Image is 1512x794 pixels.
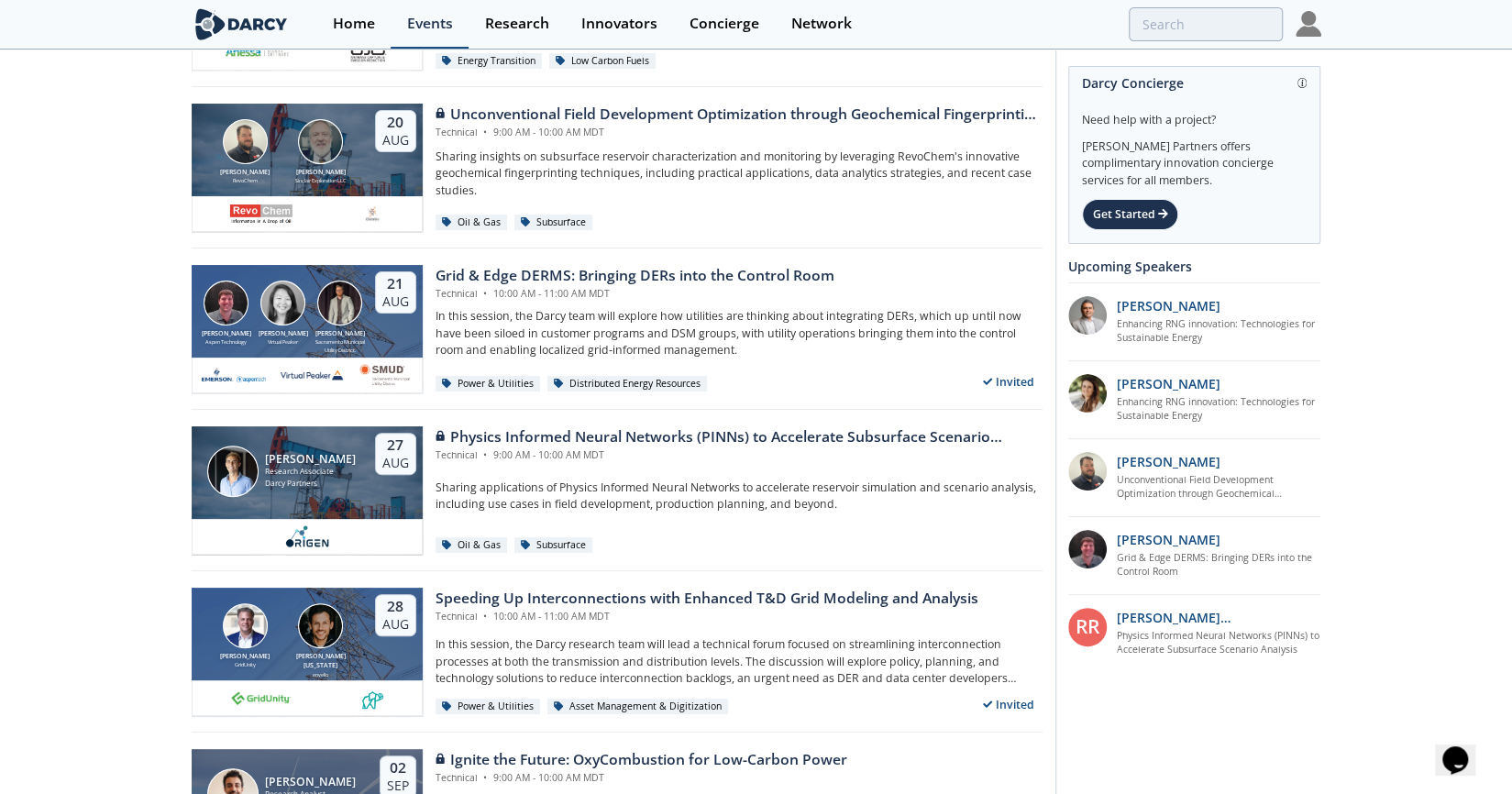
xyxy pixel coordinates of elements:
div: Grid & Edge DERMS: Bringing DERs into the Control Room [436,265,834,287]
p: [PERSON_NAME] [1117,296,1220,315]
img: 1fdb2308-3d70-46db-bc64-f6eabefcce4d [1068,296,1107,335]
div: [PERSON_NAME] [312,329,369,339]
div: [PERSON_NAME] [198,329,255,339]
img: virtual-peaker.com.png [280,364,344,386]
p: [PERSON_NAME] [1117,530,1220,549]
img: John Sinclair [298,119,343,164]
div: [PERSON_NAME] [255,329,312,339]
a: Physics Informed Neural Networks (PINNs) to Accelerate Subsurface Scenario Analysis [1117,629,1321,658]
a: Grid & Edge DERMS: Bringing DERs into the Control Room [1117,551,1321,580]
img: revochem.com.png [229,203,293,225]
div: 27 [382,436,409,455]
div: RevoChem [216,177,273,184]
span: • [480,448,491,461]
div: Unconventional Field Development Optimization through Geochemical Fingerprinting Technology [436,104,1043,126]
div: Speeding Up Interconnections with Enhanced T&D Grid Modeling and Analysis [436,588,978,610]
input: Advanced Search [1129,7,1283,41]
div: RR [1068,608,1107,646]
div: Aug [382,616,409,633]
img: 1659894010494-gridunity-wp-logo.png [229,687,293,709]
div: Oil & Gas [436,537,508,554]
div: Power & Utilities [436,699,541,715]
div: [PERSON_NAME] [216,652,273,662]
div: Upcoming Speakers [1068,250,1320,282]
img: Smud.org.png [358,364,411,386]
div: Distributed Energy Resources [547,376,708,392]
span: • [480,126,491,138]
a: Brian Fitzsimons [PERSON_NAME] GridUnity Luigi Montana [PERSON_NAME][US_STATE] envelio 28 Aug Spe... [192,588,1043,716]
div: Sinclair Exploration LLC [292,177,349,184]
p: Sharing insights on subsurface reservoir characterization and monitoring by leveraging RevoChem's... [436,149,1043,199]
p: In this session, the Darcy team will explore how utilities are thinking about integrating DERs, w... [436,308,1043,358]
p: [PERSON_NAME] [PERSON_NAME] [1117,608,1321,627]
div: Energy Transition [436,53,543,70]
div: Ignite the Future: OxyCombustion for Low-Carbon Power [436,749,847,771]
img: 737ad19b-6c50-4cdf-92c7-29f5966a019e [1068,374,1107,413]
div: Subsurface [514,215,593,231]
div: Innovators [581,17,657,31]
div: Virtual Peaker [255,338,312,346]
p: In this session, the Darcy research team will lead a technical forum focused on streamlining inte... [436,636,1043,687]
div: Technical 9:00 AM - 10:00 AM MDT [436,126,1043,140]
div: Technical 10:00 AM - 11:00 AM MDT [436,287,834,302]
a: Enhancing RNG innovation: Technologies for Sustainable Energy [1117,395,1321,425]
div: GridUnity [216,661,273,668]
div: Invited [975,370,1043,393]
iframe: chat widget [1435,721,1494,776]
a: Juan Mayol [PERSON_NAME] Research Associate Darcy Partners 27 Aug Physics Informed Neural Network... [192,426,1043,555]
img: Juan Mayol [207,446,259,497]
div: Low Carbon Fuels [549,53,657,70]
img: Luigi Montana [298,603,343,648]
div: Power & Utilities [436,376,541,392]
div: Aug [382,132,409,149]
div: Concierge [690,17,759,31]
div: Asset Management & Digitization [547,699,729,715]
img: origen.ai.png [280,525,334,547]
div: [PERSON_NAME] [216,168,273,178]
img: 2k2ez1SvSiOh3gKHmcgF [1068,452,1107,491]
div: [PERSON_NAME] [292,168,349,178]
a: Bob Aylsworth [PERSON_NAME] RevoChem John Sinclair [PERSON_NAME] Sinclair Exploration LLC 20 Aug ... [192,104,1043,232]
img: 336b6de1-6040-4323-9c13-5718d9811639 [361,687,384,709]
div: Sep [387,777,409,794]
div: Subsurface [514,537,593,554]
div: Need help with a project? [1082,99,1307,128]
div: Get Started [1082,199,1178,230]
img: accc9a8e-a9c1-4d58-ae37-132228efcf55 [1068,530,1107,568]
div: Research [485,17,549,31]
img: Jonathan Curtis [204,281,248,325]
img: Brenda Chew [260,281,305,325]
div: Aspen Technology [198,338,255,346]
div: Darcy Concierge [1082,67,1307,99]
span: • [480,771,491,784]
div: Oil & Gas [436,215,508,231]
a: Unconventional Field Development Optimization through Geochemical Fingerprinting Technology [1117,473,1321,502]
img: Brian Fitzsimons [223,603,268,648]
div: Network [791,17,852,31]
div: 20 [382,114,409,132]
div: [PERSON_NAME] [265,776,356,788]
img: Profile [1296,11,1321,37]
div: Research Associate [265,466,356,478]
div: Technical 9:00 AM - 10:00 AM MDT [436,448,1043,463]
img: Yevgeniy Postnov [317,281,362,325]
div: envelio [292,671,349,678]
img: information.svg [1297,78,1308,88]
img: logo-wide.svg [192,8,292,40]
div: [PERSON_NAME][US_STATE] [292,652,349,671]
div: Aug [382,293,409,310]
div: 28 [382,598,409,616]
div: 21 [382,275,409,293]
p: [PERSON_NAME] [1117,374,1220,393]
img: 551440aa-d0f4-4a32-b6e2-e91f2a0781fe [225,41,289,63]
div: Technical 10:00 AM - 11:00 AM MDT [436,610,978,624]
div: 02 [387,759,409,777]
div: Technical 9:00 AM - 10:00 AM MDT [436,771,847,786]
div: Invited [975,693,1043,716]
img: ovintiv.com.png [361,203,384,225]
p: Sharing applications of Physics Informed Neural Networks to accelerate reservoir simulation and s... [436,480,1043,513]
div: Sacramento Municipal Utility District. [312,338,369,354]
img: Bob Aylsworth [223,119,268,164]
span: • [480,287,491,300]
span: • [480,610,491,623]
